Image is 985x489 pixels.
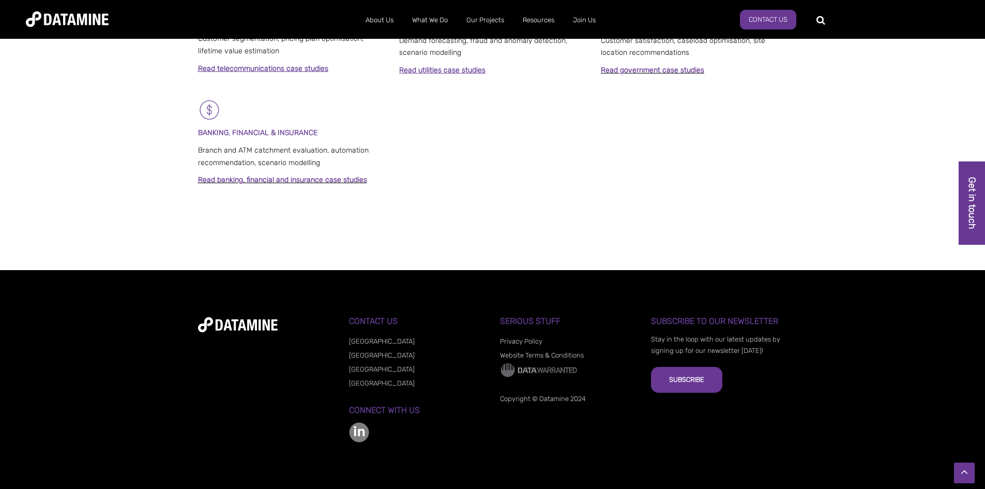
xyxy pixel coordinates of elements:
a: Privacy Policy [500,337,542,345]
h3: Connect with us [349,406,485,415]
h3: Serious Stuff [500,317,636,326]
h3: Contact Us [349,317,485,326]
a: [GEOGRAPHIC_DATA] [349,379,415,387]
img: datamine-logo-white [198,317,278,332]
img: linkedin-color [349,422,369,442]
h3: Subscribe to our Newsletter [651,317,787,326]
img: Data Warranted Logo [500,362,578,378]
img: Banking & Financial [198,98,221,122]
img: Datamine [26,11,109,27]
a: Join Us [564,7,605,34]
a: Read banking, financial and insurance case studies [198,175,367,184]
p: Stay in the loop with our latest updates by signing up for our newsletter [DATE]! [651,334,787,357]
a: [GEOGRAPHIC_DATA] [349,365,415,373]
a: Get in touch [959,161,985,245]
a: Read utilities case studies [399,66,486,75]
a: [GEOGRAPHIC_DATA] [349,351,415,359]
button: Subscribe [651,367,722,393]
p: Copyright © Datamine 2024 [500,393,636,405]
a: Resources [513,7,564,34]
a: Read telecommunications case studies [198,64,328,73]
a: Read government case studies [601,66,704,75]
a: [GEOGRAPHIC_DATA] [349,337,415,345]
a: What We Do [403,7,457,34]
a: Website Terms & Conditions [500,351,584,359]
a: About Us [356,7,403,34]
a: Contact Us [740,10,796,29]
span: BANKING, FINANCIAL & INSURANCE [198,128,317,137]
a: Our Projects [457,7,513,34]
span: Branch and ATM catchment evaluation, automation recommendation, scenario modelling [198,146,369,167]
